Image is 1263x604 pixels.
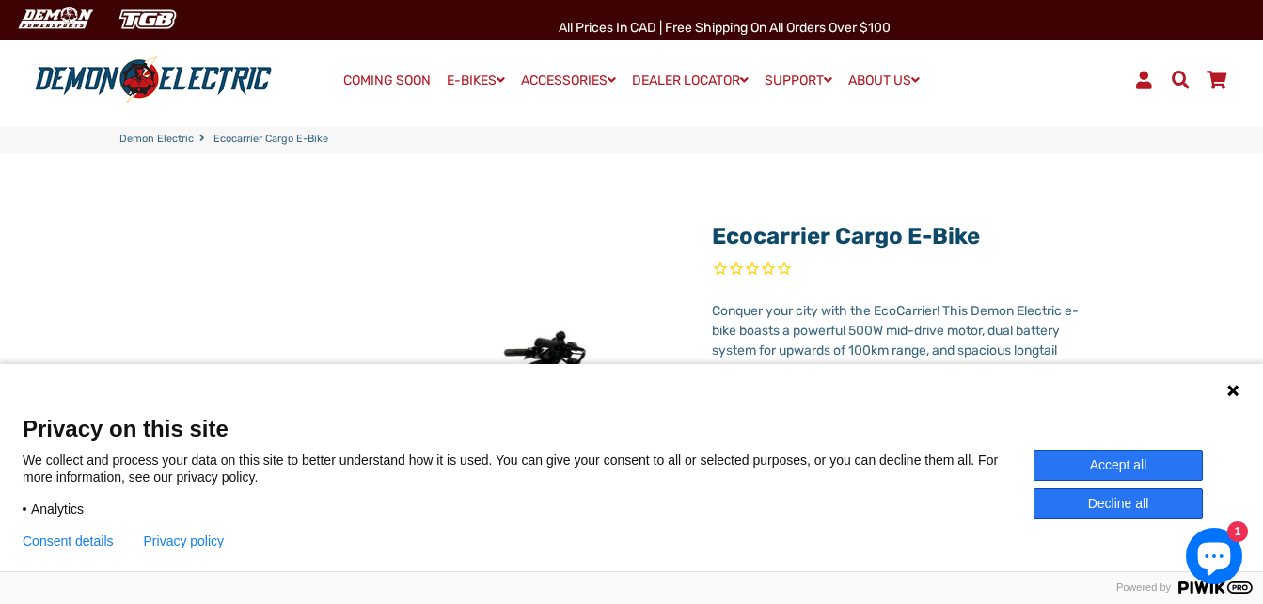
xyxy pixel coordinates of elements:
span: Privacy on this site [23,415,1240,442]
button: Accept all [1034,450,1203,481]
inbox-online-store-chat: Shopify online store chat [1180,528,1248,589]
span: Analytics [31,501,84,517]
span: Powered by [1109,581,1178,594]
div: Conquer your city with the EcoCarrier! This Demon Electric e-bike boasts a powerful 500W mid-driv... [712,301,1087,420]
span: Rated 0.0 out of 5 stars 0 reviews [712,260,1087,281]
a: ACCESSORIES [514,67,623,94]
img: Demon Electric [9,4,100,35]
a: COMING SOON [337,68,437,94]
span: Ecocarrier Cargo E-Bike [213,132,328,148]
img: Demon Electric logo [28,56,278,104]
span: All Prices in CAD | Free shipping on all orders over $100 [559,20,891,36]
img: TGB Canada [109,4,186,35]
button: Consent details [23,533,114,548]
a: E-BIKES [440,67,512,94]
button: Decline all [1034,488,1203,519]
a: SUPPORT [758,67,839,94]
a: ABOUT US [842,67,926,94]
a: Privacy policy [144,533,225,548]
a: DEALER LOCATOR [625,67,755,94]
a: Ecocarrier Cargo E-Bike [712,223,980,249]
p: We collect and process your data on this site to better understand how it is used. You can give y... [23,452,1034,485]
a: Demon Electric [119,132,194,148]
